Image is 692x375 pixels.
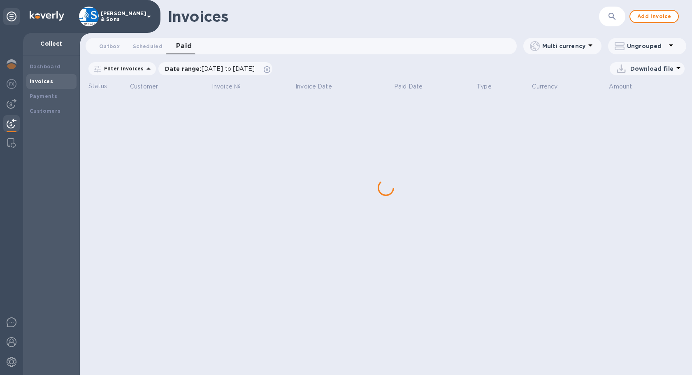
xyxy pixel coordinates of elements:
p: Customer [130,82,158,91]
span: Scheduled [133,42,163,51]
img: Logo [30,11,64,21]
p: Ungrouped [627,42,666,50]
div: Date range:[DATE] to [DATE] [158,62,272,75]
span: Invoice № [212,82,251,91]
span: Add invoice [637,12,671,21]
p: Amount [609,82,632,91]
p: [PERSON_NAME] & Sons [101,11,142,22]
p: Type [477,82,492,91]
p: Filter Invoices [101,65,144,72]
b: Customers [30,108,61,114]
b: Dashboard [30,63,61,70]
span: Currency [532,82,568,91]
p: Download file [630,65,673,73]
span: Invoice Date [295,82,343,91]
p: Date range : [165,65,259,73]
p: Currency [532,82,557,91]
p: Invoice Date [295,82,332,91]
p: Invoice № [212,82,241,91]
div: Unpin categories [3,8,20,25]
p: Paid Date [394,82,423,91]
span: Paid Date [394,82,433,91]
p: Collect [30,40,73,48]
b: Invoices [30,78,53,84]
img: Foreign exchange [7,79,16,89]
p: Status [88,82,128,91]
span: Customer [130,82,169,91]
p: Multi currency [542,42,585,50]
span: Amount [609,82,643,91]
span: Type [477,82,502,91]
button: Add invoice [629,10,679,23]
span: Outbox [99,42,120,51]
span: Paid [176,40,192,52]
span: [DATE] to [DATE] [202,65,255,72]
h1: Invoices [168,8,228,25]
b: Payments [30,93,57,99]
